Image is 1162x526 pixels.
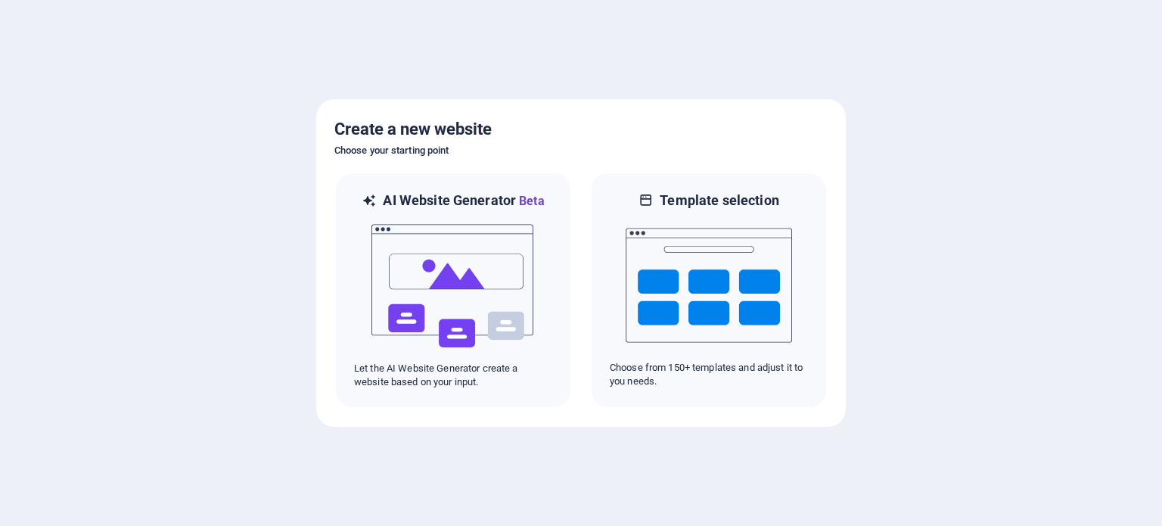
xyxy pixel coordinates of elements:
img: ai [370,210,536,362]
span: Beta [516,194,545,208]
h6: Choose your starting point [334,142,828,160]
div: AI Website GeneratorBetaaiLet the AI Website Generator create a website based on your input. [334,172,572,409]
p: Let the AI Website Generator create a website based on your input. [354,362,552,389]
h6: AI Website Generator [383,191,544,210]
div: Template selectionChoose from 150+ templates and adjust it to you needs. [590,172,828,409]
h6: Template selection [660,191,778,210]
h5: Create a new website [334,117,828,142]
p: Choose from 150+ templates and adjust it to you needs. [610,361,808,388]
